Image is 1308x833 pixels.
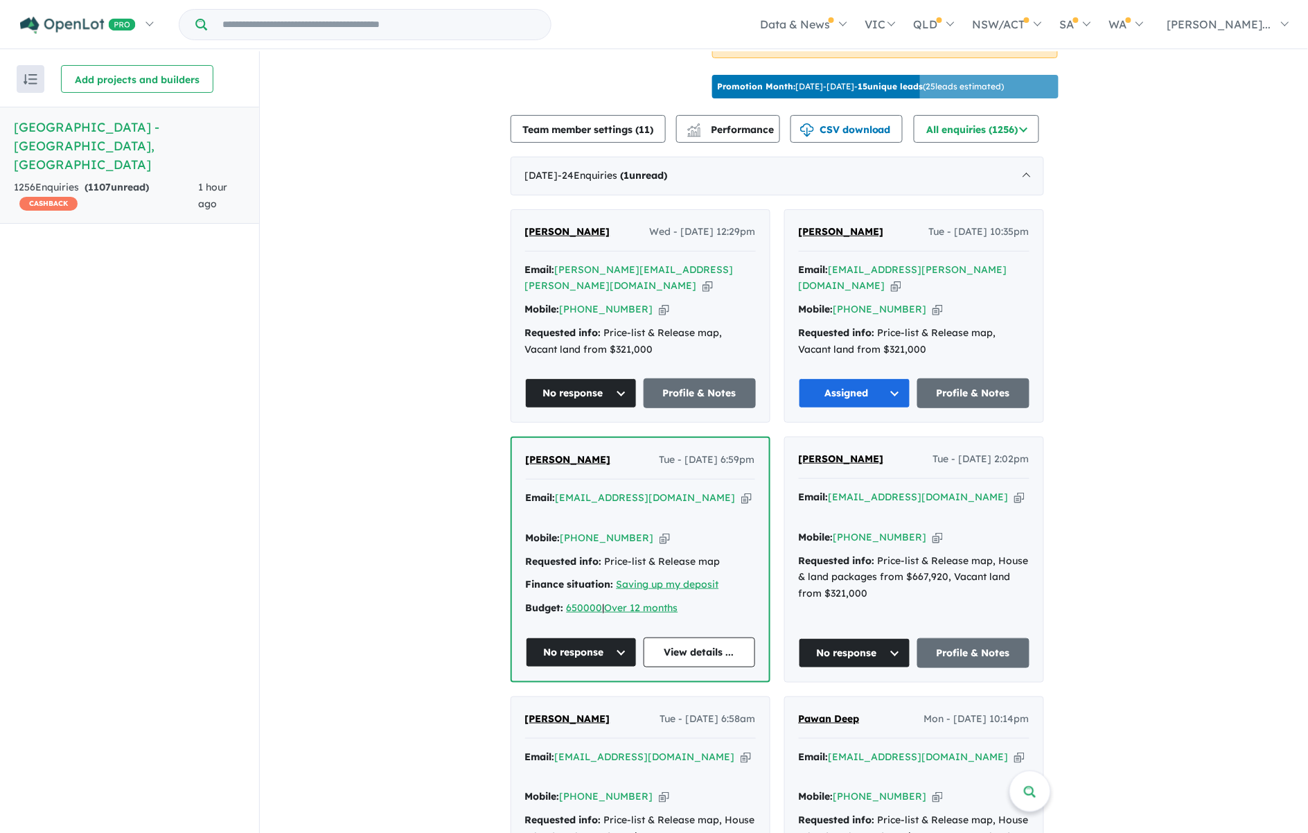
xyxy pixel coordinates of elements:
strong: Mobile: [799,531,833,543]
div: [DATE] [511,157,1044,195]
strong: Mobile: [525,790,560,803]
button: Team member settings (11) [511,115,666,143]
a: Profile & Notes [917,378,1029,408]
a: [PERSON_NAME] [525,711,610,728]
a: [EMAIL_ADDRESS][PERSON_NAME][DOMAIN_NAME] [799,263,1007,292]
span: [PERSON_NAME] [526,453,611,466]
button: No response [525,378,637,408]
strong: Mobile: [799,790,833,803]
span: 1 hour ago [198,181,227,210]
a: View details ... [644,638,755,667]
img: sort.svg [24,74,37,85]
strong: Requested info: [525,326,601,339]
span: Tue - [DATE] 6:58am [660,711,756,728]
input: Try estate name, suburb, builder or developer [210,10,548,40]
a: [PHONE_NUMBER] [560,532,654,544]
span: 1107 [88,181,111,193]
strong: Requested info: [525,814,601,826]
span: [PERSON_NAME] [525,712,610,725]
div: | [526,600,755,617]
a: [PHONE_NUMBER] [560,303,653,315]
a: Pawan Deep [799,711,860,728]
a: Profile & Notes [644,378,756,408]
a: [PHONE_NUMBER] [833,531,927,543]
div: Price-list & Release map, Vacant land from $321,000 [525,325,756,358]
button: Copy [741,750,751,764]
a: [PERSON_NAME] [526,452,611,468]
button: All enquiries (1256) [914,115,1039,143]
img: line-chart.svg [687,123,700,131]
a: [PERSON_NAME] [525,224,610,240]
span: Tue - [DATE] 10:35pm [929,224,1029,240]
a: [PERSON_NAME] [799,451,884,468]
a: 650000 [567,602,603,614]
strong: Mobile: [526,532,560,544]
button: Assigned [799,378,911,408]
img: download icon [800,123,814,137]
b: Promotion Month: [718,81,796,91]
strong: Email: [526,491,556,504]
img: Openlot PRO Logo White [20,17,136,34]
p: [DATE] - [DATE] - ( 25 leads estimated) [718,80,1005,93]
span: [PERSON_NAME] [799,225,884,238]
span: CASHBACK [19,197,78,211]
strong: Requested info: [799,814,875,826]
button: Performance [676,115,780,143]
a: Saving up my deposit [617,578,719,590]
span: [PERSON_NAME] [525,225,610,238]
span: Mon - [DATE] 10:14pm [924,711,1029,728]
button: Copy [660,531,670,545]
button: Copy [659,789,669,804]
button: Copy [933,530,943,545]
strong: Email: [525,263,555,276]
img: bar-chart.svg [687,128,701,137]
button: Copy [1014,750,1025,764]
a: [EMAIL_ADDRESS][DOMAIN_NAME] [555,751,735,763]
button: Copy [933,789,943,804]
strong: ( unread) [85,181,149,193]
div: Price-list & Release map, Vacant land from $321,000 [799,325,1029,358]
h5: [GEOGRAPHIC_DATA] - [GEOGRAPHIC_DATA] , [GEOGRAPHIC_DATA] [14,118,245,174]
span: - 24 Enquir ies [558,169,668,182]
strong: Requested info: [799,554,875,567]
strong: Mobile: [799,303,833,315]
a: [PERSON_NAME] [799,224,884,240]
button: No response [799,638,911,668]
div: Price-list & Release map [526,554,755,570]
a: [EMAIL_ADDRESS][DOMAIN_NAME] [829,751,1009,763]
a: [PHONE_NUMBER] [560,790,653,803]
span: Wed - [DATE] 12:29pm [650,224,756,240]
span: 11 [639,123,650,136]
strong: ( unread) [621,169,668,182]
span: Pawan Deep [799,712,860,725]
a: Over 12 months [605,602,678,614]
strong: Email: [799,263,829,276]
button: Copy [741,491,752,505]
a: [PHONE_NUMBER] [833,303,927,315]
a: Profile & Notes [917,638,1029,668]
button: Copy [1014,490,1025,505]
strong: Mobile: [525,303,560,315]
strong: Requested info: [799,326,875,339]
span: Performance [689,123,775,136]
span: Tue - [DATE] 6:59pm [660,452,755,468]
strong: Finance situation: [526,578,614,590]
b: 15 unique leads [858,81,923,91]
button: CSV download [790,115,903,143]
strong: Budget: [526,602,564,614]
a: [EMAIL_ADDRESS][DOMAIN_NAME] [829,491,1009,503]
button: Copy [933,302,943,317]
strong: Email: [525,751,555,763]
button: Copy [659,302,669,317]
span: [PERSON_NAME] [799,453,884,465]
strong: Requested info: [526,555,602,568]
button: Add projects and builders [61,65,213,93]
span: 1 [624,169,630,182]
a: [PHONE_NUMBER] [833,790,927,803]
button: No response [526,638,637,667]
button: Copy [702,279,713,293]
div: 1256 Enquir ies [14,179,198,213]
